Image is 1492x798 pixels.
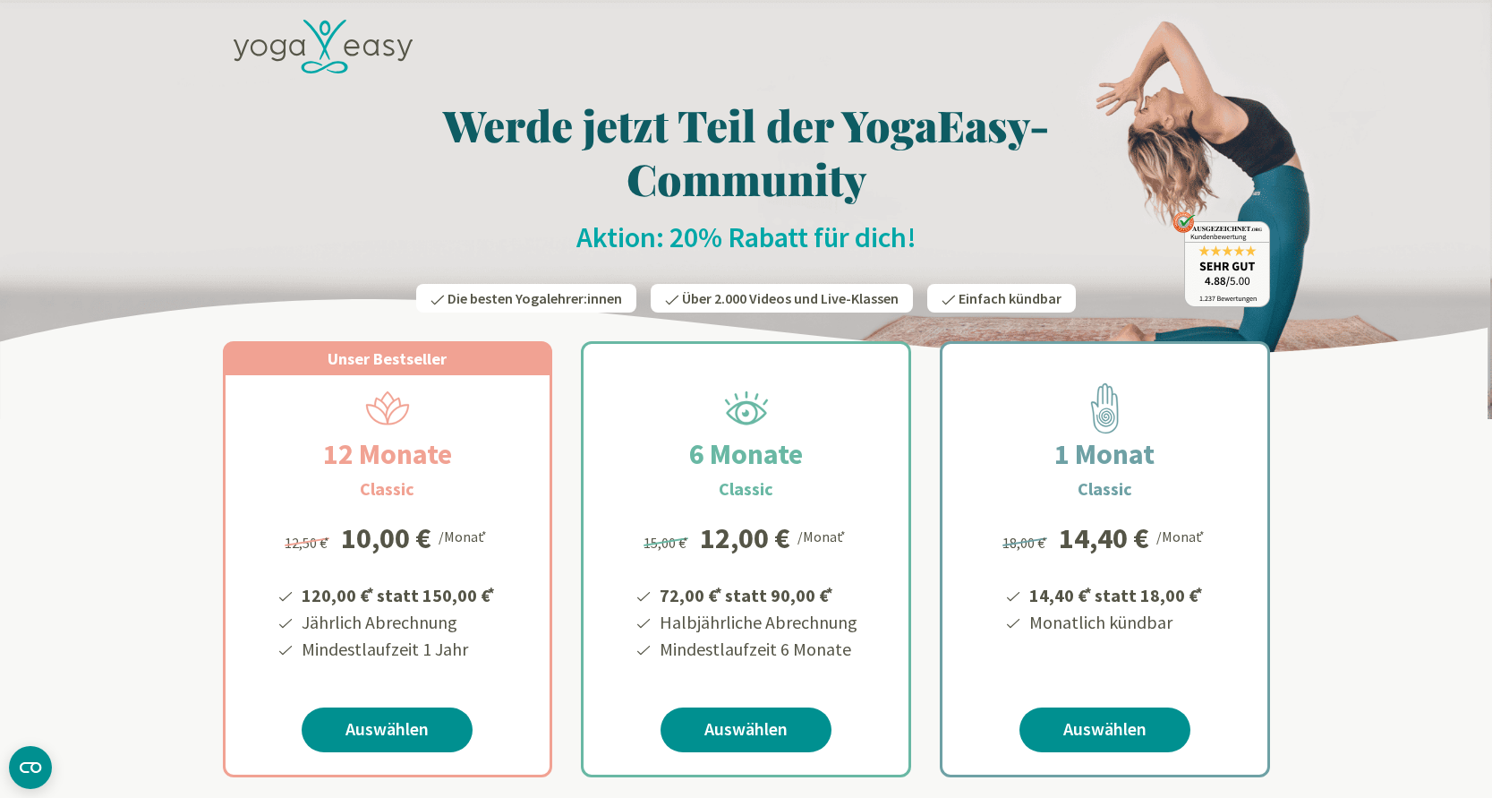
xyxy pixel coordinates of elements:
[1172,211,1270,307] img: ausgezeichnet_badge.png
[439,524,490,547] div: /Monat
[959,289,1061,307] span: Einfach kündbar
[299,579,498,609] li: 120,00 € statt 150,00 €
[299,636,498,663] li: Mindestlaufzeit 1 Jahr
[299,609,498,636] li: Jährlich Abrechnung
[223,98,1270,205] h1: Werde jetzt Teil der YogaEasy-Community
[646,433,846,476] h2: 6 Monate
[1011,433,1198,476] h2: 1 Monat
[1027,609,1206,636] li: Monatlich kündbar
[644,534,691,552] span: 15,00 €
[657,609,857,636] li: Halbjährliche Abrechnung
[1019,708,1190,752] a: Auswählen
[657,636,857,663] li: Mindestlaufzeit 6 Monate
[341,524,431,553] div: 10,00 €
[1027,579,1206,609] li: 14,40 € statt 18,00 €
[448,289,622,307] span: Die besten Yogalehrer:innen
[1156,524,1207,547] div: /Monat
[280,433,495,476] h2: 12 Monate
[1059,524,1149,553] div: 14,40 €
[360,476,414,502] h3: Classic
[661,708,831,752] a: Auswählen
[657,579,857,609] li: 72,00 € statt 90,00 €
[9,746,52,789] button: CMP-Widget öffnen
[682,289,899,307] span: Über 2.000 Videos und Live-Klassen
[302,708,473,752] a: Auswählen
[719,476,773,502] h3: Classic
[797,524,848,547] div: /Monat
[700,524,790,553] div: 12,00 €
[1078,476,1132,502] h3: Classic
[223,219,1270,255] h2: Aktion: 20% Rabatt für dich!
[328,348,447,369] span: Unser Bestseller
[1002,534,1050,552] span: 18,00 €
[285,534,332,552] span: 12,50 €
